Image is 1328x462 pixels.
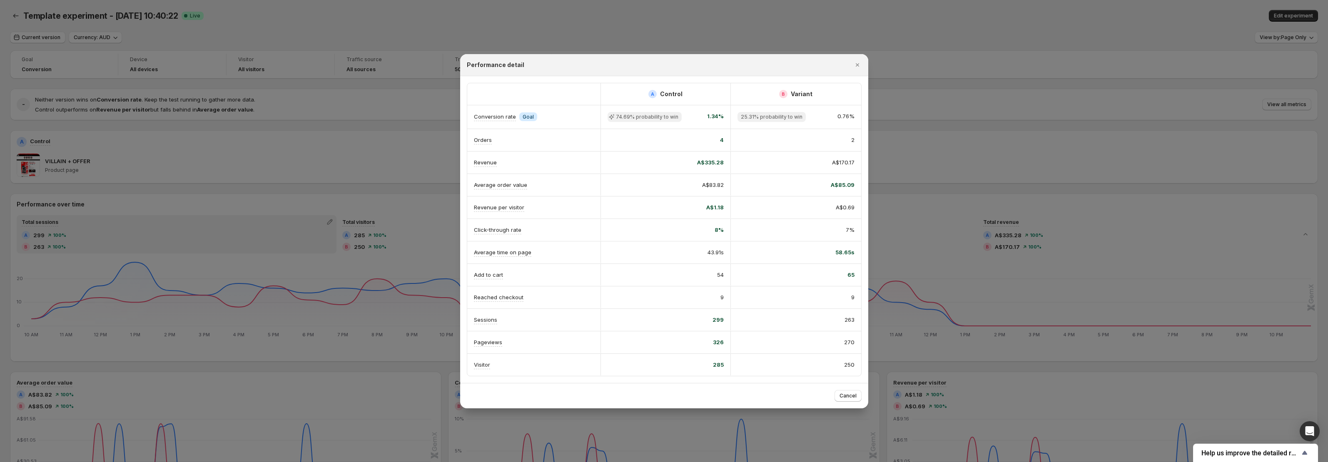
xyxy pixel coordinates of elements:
span: Help us improve the detailed report for A/B campaigns [1201,449,1300,457]
p: Reached checkout [474,293,523,301]
span: A$170.17 [832,158,855,166]
span: A$0.69 [836,203,855,211]
span: 9 [851,293,855,301]
span: 43.91s [708,248,724,256]
p: Click-through rate [474,226,521,234]
span: 2 [851,136,855,144]
h2: Variant [791,90,812,98]
div: Open Intercom Messenger [1300,421,1320,441]
p: Revenue per visitor [474,203,524,211]
span: 74.69% probability to win [616,114,678,120]
span: A$1.18 [706,203,724,211]
span: 7% [846,226,855,234]
p: Revenue [474,158,497,166]
h2: B [782,92,785,97]
span: 270 [844,338,855,346]
span: 0.76% [837,112,855,122]
span: 285 [713,360,724,369]
button: Show survey - Help us improve the detailed report for A/B campaigns [1201,448,1310,458]
span: 54 [717,271,724,279]
span: A$335.28 [697,158,724,166]
p: Average order value [474,181,527,189]
span: 326 [713,338,724,346]
span: 250 [844,360,855,369]
p: Conversion rate [474,112,516,121]
button: Cancel [835,390,862,402]
p: Add to cart [474,271,503,279]
span: 65 [847,271,855,279]
p: Sessions [474,315,497,324]
span: 299 [713,315,724,324]
span: A$83.82 [702,181,724,189]
p: Pageviews [474,338,502,346]
h2: Performance detail [467,61,524,69]
span: 25.31% probability to win [741,114,802,120]
span: A$85.09 [831,181,855,189]
span: 58.65s [835,248,855,256]
h2: A [651,92,654,97]
p: Visitor [474,360,490,369]
span: 1.34% [707,112,724,122]
p: Orders [474,136,492,144]
span: 8% [715,226,724,234]
span: Cancel [840,392,857,399]
p: Average time on page [474,248,531,256]
span: 9 [720,293,724,301]
span: 4 [720,136,724,144]
span: 263 [845,315,855,324]
button: Close [852,59,863,71]
span: Goal [523,114,534,120]
h2: Control [660,90,683,98]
